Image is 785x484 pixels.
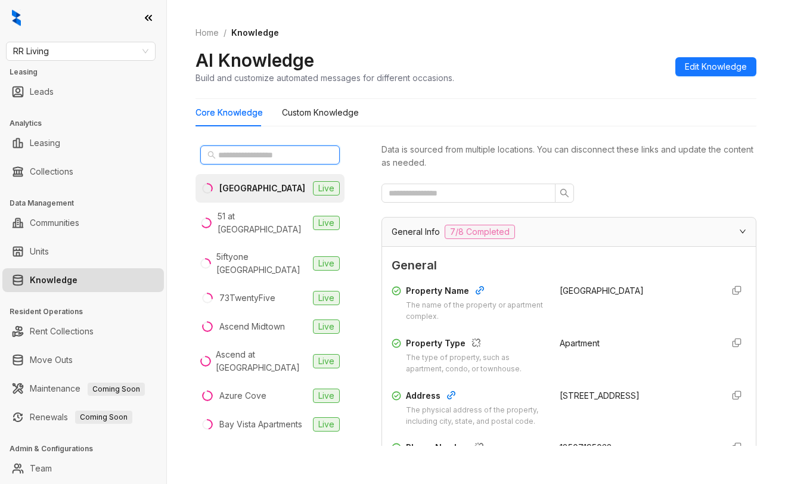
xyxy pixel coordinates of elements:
h2: AI Knowledge [196,49,314,72]
span: expanded [739,228,746,235]
span: General [392,256,746,275]
div: Address [406,389,545,405]
div: Build and customize automated messages for different occasions. [196,72,454,84]
h3: Leasing [10,67,166,77]
a: Leads [30,80,54,104]
span: Live [313,291,340,305]
span: Live [313,417,340,432]
div: The physical address of the property, including city, state, and postal code. [406,405,545,427]
a: RenewalsComing Soon [30,405,132,429]
div: 73TwentyFive [219,291,275,305]
a: Collections [30,160,73,184]
span: Apartment [560,338,600,348]
h3: Admin & Configurations [10,443,166,454]
a: Leasing [30,131,60,155]
span: 7/8 Completed [445,225,515,239]
a: Rent Collections [30,319,94,343]
a: Home [193,26,221,39]
div: Ascend at [GEOGRAPHIC_DATA] [216,348,308,374]
span: Live [313,389,340,403]
div: Property Type [406,337,545,352]
h3: Data Management [10,198,166,209]
a: Team [30,457,52,480]
a: Move Outs [30,348,73,372]
span: 18507195038 [560,442,612,452]
div: Data is sourced from multiple locations. You can disconnect these links and update the content as... [381,143,756,169]
div: General Info7/8 Completed [382,218,756,246]
div: The type of property, such as apartment, condo, or townhouse. [406,352,545,375]
span: search [207,151,216,159]
span: Live [313,354,340,368]
li: Move Outs [2,348,164,372]
span: Coming Soon [75,411,132,424]
div: 5iftyone [GEOGRAPHIC_DATA] [216,250,308,277]
div: Phone Number [406,441,545,457]
li: Maintenance [2,377,164,401]
span: Live [313,216,340,230]
div: Azure Cove [219,389,266,402]
span: search [560,188,569,198]
div: [STREET_ADDRESS] [560,389,713,402]
div: Ascend Midtown [219,320,285,333]
span: Live [313,319,340,334]
li: Knowledge [2,268,164,292]
span: Live [313,181,340,196]
span: [GEOGRAPHIC_DATA] [560,286,644,296]
img: logo [12,10,21,26]
li: Collections [2,160,164,184]
span: General Info [392,225,440,238]
button: Edit Knowledge [675,57,756,76]
span: RR Living [13,42,148,60]
li: Leasing [2,131,164,155]
span: Edit Knowledge [685,60,747,73]
div: Bay Vista Apartments [219,418,302,431]
span: Live [313,256,340,271]
li: Units [2,240,164,263]
div: Property Name [406,284,545,300]
li: Leads [2,80,164,104]
div: Core Knowledge [196,106,263,119]
a: Knowledge [30,268,77,292]
span: Coming Soon [88,383,145,396]
h3: Analytics [10,118,166,129]
div: [GEOGRAPHIC_DATA] [219,182,305,195]
div: Custom Knowledge [282,106,359,119]
span: Knowledge [231,27,279,38]
h3: Resident Operations [10,306,166,317]
div: 51 at [GEOGRAPHIC_DATA] [218,210,308,236]
li: Renewals [2,405,164,429]
a: Communities [30,211,79,235]
li: Rent Collections [2,319,164,343]
li: Team [2,457,164,480]
li: Communities [2,211,164,235]
a: Units [30,240,49,263]
div: The name of the property or apartment complex. [406,300,545,322]
li: / [224,26,226,39]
